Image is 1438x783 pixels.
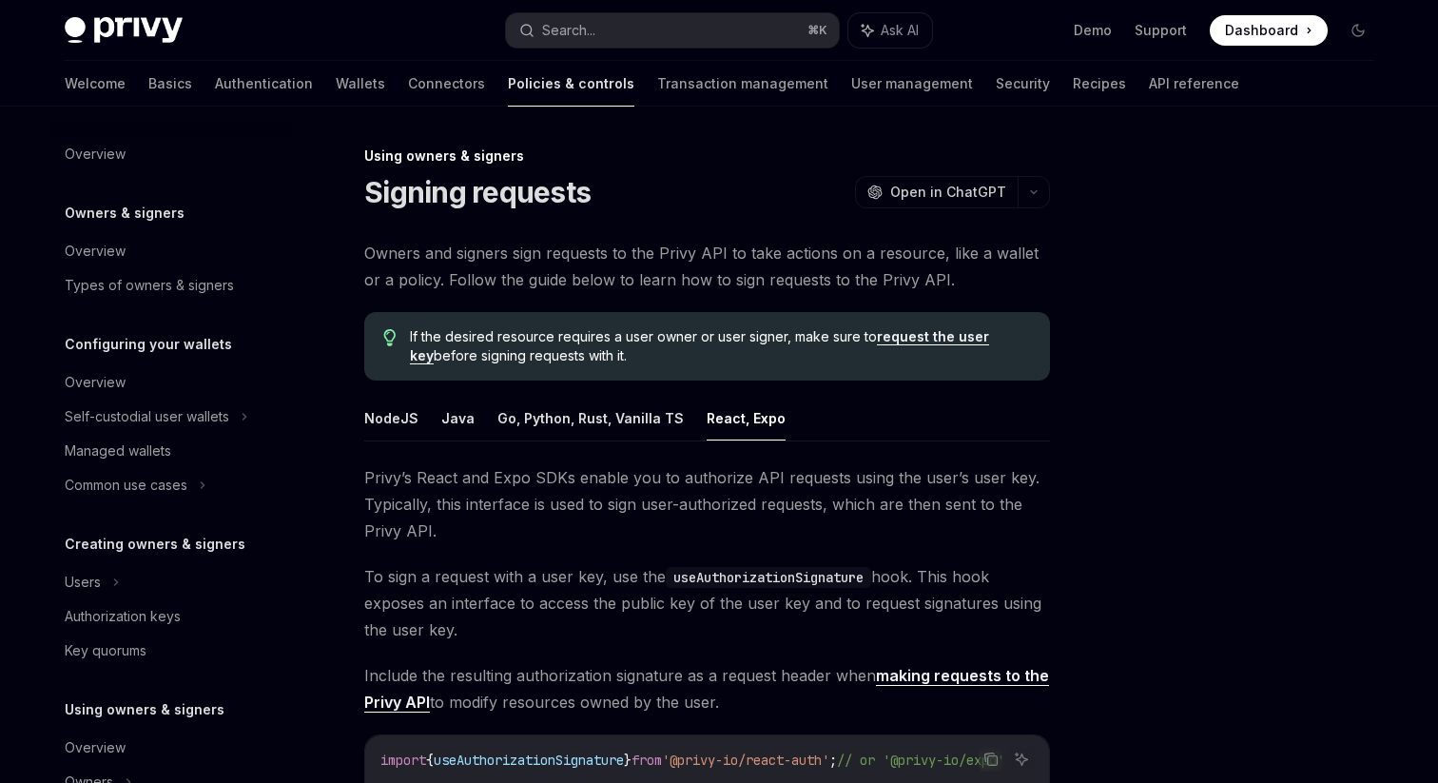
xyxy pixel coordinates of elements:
[65,571,101,594] div: Users
[807,23,827,38] span: ⌘ K
[829,752,837,769] span: ;
[65,440,171,462] div: Managed wallets
[1149,61,1239,107] a: API reference
[497,396,684,440] button: Go, Python, Rust, Vanilla TS
[996,61,1050,107] a: Security
[707,396,786,440] button: React, Expo
[508,61,634,107] a: Policies & controls
[383,329,397,346] svg: Tip
[1074,21,1112,40] a: Demo
[65,639,146,662] div: Key quorums
[49,434,293,468] a: Managed wallets
[837,752,1004,769] span: // or '@privy-io/expo'
[148,61,192,107] a: Basics
[49,268,293,303] a: Types of owners & signers
[380,752,426,769] span: import
[49,137,293,171] a: Overview
[1225,21,1298,40] span: Dashboard
[65,240,126,263] div: Overview
[364,175,591,209] h1: Signing requests
[506,13,839,48] button: Search...⌘K
[441,396,475,440] button: Java
[1009,747,1034,772] button: Ask AI
[632,752,662,769] span: from
[65,533,245,556] h5: Creating owners & signers
[65,274,234,297] div: Types of owners & signers
[364,396,418,440] button: NodeJS
[364,147,1050,166] div: Using owners & signers
[49,365,293,400] a: Overview
[65,143,126,166] div: Overview
[848,13,932,48] button: Ask AI
[49,634,293,668] a: Key quorums
[1073,61,1126,107] a: Recipes
[65,61,126,107] a: Welcome
[408,61,485,107] a: Connectors
[215,61,313,107] a: Authentication
[364,240,1050,293] span: Owners and signers sign requests to the Privy API to take actions on a resource, like a wallet or...
[855,176,1018,208] button: Open in ChatGPT
[657,61,828,107] a: Transaction management
[624,752,632,769] span: }
[364,464,1050,544] span: Privy’s React and Expo SDKs enable you to authorize API requests using the user’s user key. Typic...
[49,731,293,765] a: Overview
[65,605,181,628] div: Authorization keys
[410,327,1031,365] span: If the desired resource requires a user owner or user signer, make sure to before signing request...
[890,183,1006,202] span: Open in ChatGPT
[662,752,829,769] span: '@privy-io/react-auth'
[542,19,595,42] div: Search...
[336,61,385,107] a: Wallets
[434,752,624,769] span: useAuthorizationSignature
[426,752,434,769] span: {
[65,474,187,497] div: Common use cases
[1135,21,1187,40] a: Support
[979,747,1003,772] button: Copy the contents from the code block
[1210,15,1328,46] a: Dashboard
[65,698,224,721] h5: Using owners & signers
[49,234,293,268] a: Overview
[1343,15,1373,46] button: Toggle dark mode
[65,333,232,356] h5: Configuring your wallets
[364,662,1050,715] span: Include the resulting authorization signature as a request header when to modify resources owned ...
[364,563,1050,643] span: To sign a request with a user key, use the hook. This hook exposes an interface to access the pub...
[65,371,126,394] div: Overview
[49,599,293,634] a: Authorization keys
[65,17,183,44] img: dark logo
[65,736,126,759] div: Overview
[65,202,185,225] h5: Owners & signers
[881,21,919,40] span: Ask AI
[666,567,871,588] code: useAuthorizationSignature
[65,405,229,428] div: Self-custodial user wallets
[851,61,973,107] a: User management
